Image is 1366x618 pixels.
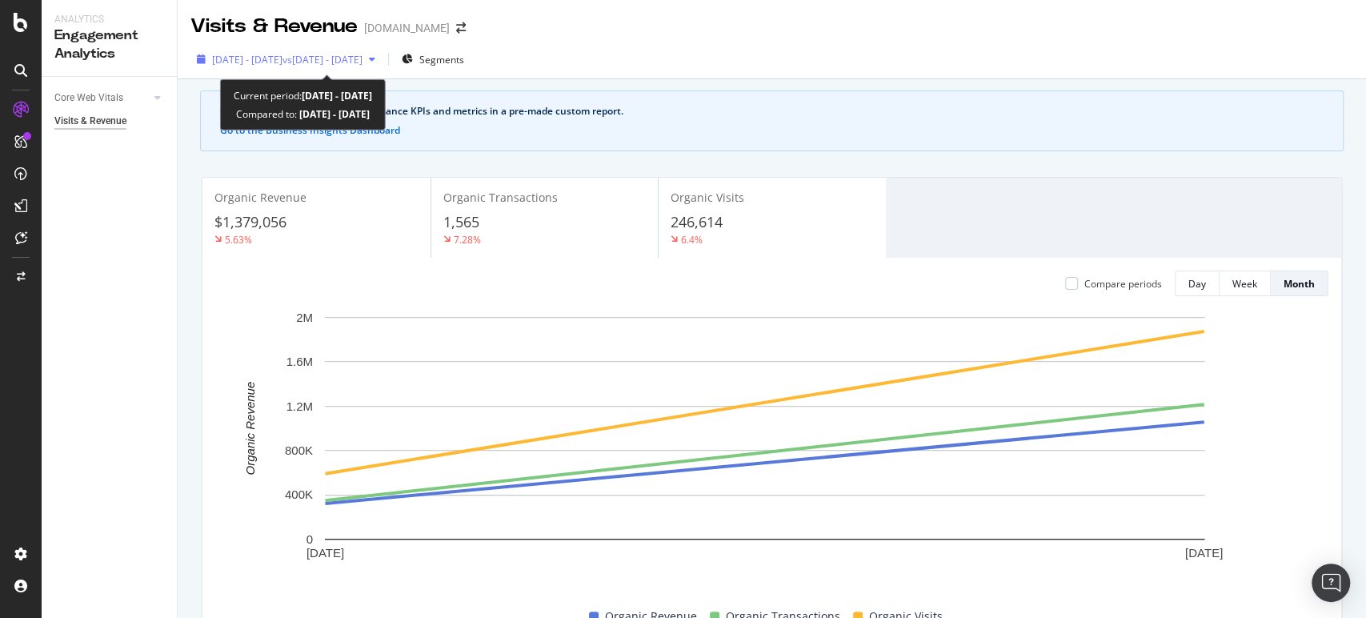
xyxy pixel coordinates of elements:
[296,311,313,324] text: 2M
[54,13,164,26] div: Analytics
[225,233,252,247] div: 5.63%
[1271,271,1328,296] button: Month
[419,53,464,66] span: Segments
[286,399,313,413] text: 1.2M
[54,26,164,63] div: Engagement Analytics
[200,90,1344,151] div: info banner
[456,22,466,34] div: arrow-right-arrow-left
[1220,271,1271,296] button: Week
[234,86,372,105] div: Current period:
[236,105,370,123] div: Compared to:
[1084,277,1162,291] div: Compare periods
[54,113,166,130] a: Visits & Revenue
[1175,271,1220,296] button: Day
[54,113,126,130] div: Visits & Revenue
[306,546,344,560] text: [DATE]
[1185,546,1223,560] text: [DATE]
[215,309,1315,588] svg: A chart.
[214,190,306,205] span: Organic Revenue
[190,13,358,40] div: Visits & Revenue
[1188,277,1206,291] div: Day
[443,212,479,231] span: 1,565
[364,20,450,36] div: [DOMAIN_NAME]
[681,233,703,247] div: 6.4%
[671,190,744,205] span: Organic Visits
[285,443,313,457] text: 800K
[212,53,282,66] span: [DATE] - [DATE]
[1232,277,1257,291] div: Week
[443,190,558,205] span: Organic Transactions
[220,125,400,136] button: Go to the Business Insights Dashboard
[285,488,313,502] text: 400K
[214,212,286,231] span: $1,379,056
[1284,277,1315,291] div: Month
[236,104,1324,118] div: See your organic search performance KPIs and metrics in a pre-made custom report.
[302,89,372,102] b: [DATE] - [DATE]
[190,46,382,72] button: [DATE] - [DATE]vs[DATE] - [DATE]
[671,212,723,231] span: 246,614
[286,355,313,368] text: 1.6M
[54,90,150,106] a: Core Web Vitals
[54,90,123,106] div: Core Web Vitals
[306,532,313,546] text: 0
[395,46,471,72] button: Segments
[297,107,370,121] b: [DATE] - [DATE]
[454,233,481,247] div: 7.28%
[243,382,257,476] text: Organic Revenue
[282,53,363,66] span: vs [DATE] - [DATE]
[1312,564,1350,602] div: Open Intercom Messenger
